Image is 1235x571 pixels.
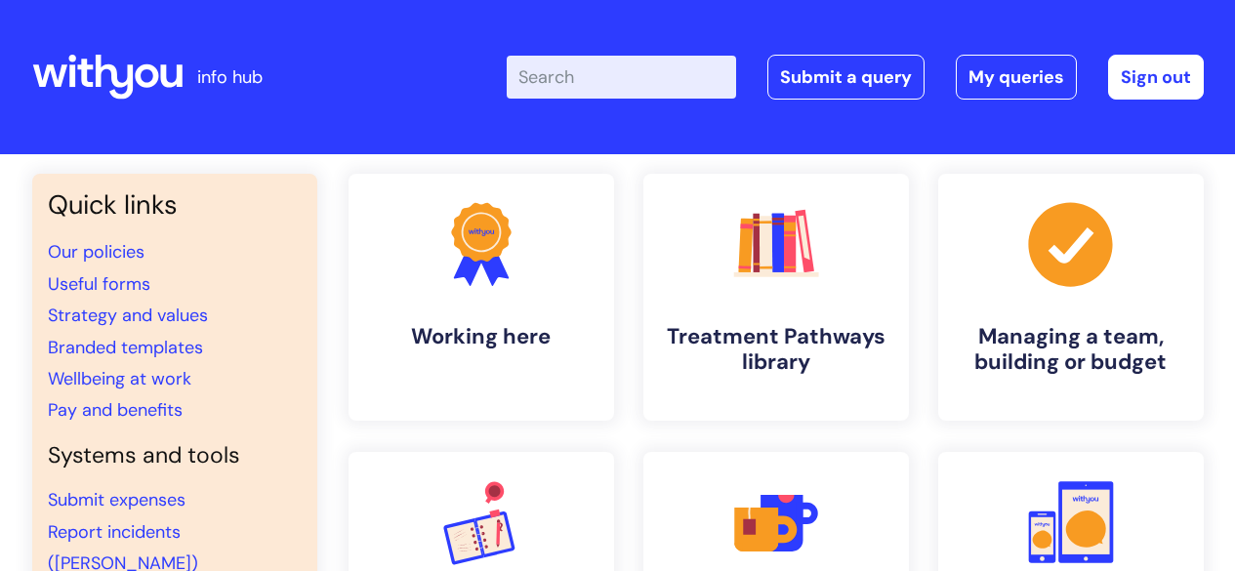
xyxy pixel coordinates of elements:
a: Treatment Pathways library [643,174,909,421]
input: Search [507,56,736,99]
div: | - [507,55,1204,100]
a: Strategy and values [48,304,208,327]
a: Wellbeing at work [48,367,191,390]
p: info hub [197,61,263,93]
h4: Systems and tools [48,442,302,469]
a: Branded templates [48,336,203,359]
a: Useful forms [48,272,150,296]
h4: Managing a team, building or budget [954,324,1188,376]
h4: Working here [364,324,598,349]
a: Submit expenses [48,488,185,511]
a: My queries [956,55,1077,100]
a: Pay and benefits [48,398,183,422]
a: Managing a team, building or budget [938,174,1204,421]
a: Sign out [1108,55,1204,100]
h3: Quick links [48,189,302,221]
h4: Treatment Pathways library [659,324,893,376]
a: Submit a query [767,55,925,100]
a: Working here [349,174,614,421]
a: Our policies [48,240,144,264]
